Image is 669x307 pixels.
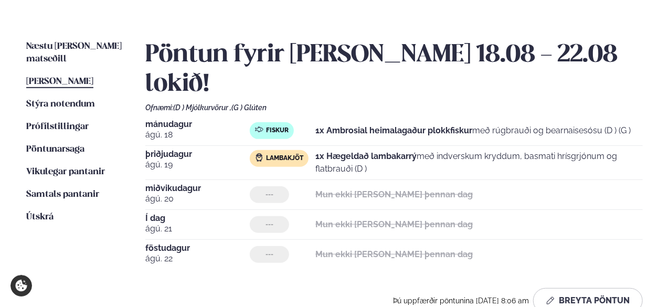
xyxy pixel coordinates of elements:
img: Lamb.svg [255,153,263,162]
span: Vikulegar pantanir [26,167,105,176]
img: fish.svg [255,125,263,134]
span: ágú. 21 [145,223,250,235]
strong: 1x Hægeldað lambakarrý [315,151,417,161]
p: með indverskum kryddum, basmati hrísgrjónum og flatbrauði (D ) [315,150,642,175]
a: Stýra notendum [26,98,95,111]
span: mánudagur [145,120,250,129]
a: Samtals pantanir [26,188,99,201]
span: ágú. 18 [145,129,250,141]
span: Prófílstillingar [26,122,89,131]
span: Þú uppfærðir pöntunina [DATE] 8:06 am [393,297,529,305]
span: Samtals pantanir [26,190,99,199]
strong: Mun ekki [PERSON_NAME] þennan dag [315,189,473,199]
span: Fiskur [266,126,289,135]
strong: Mun ekki [PERSON_NAME] þennan dag [315,219,473,229]
span: ágú. 20 [145,193,250,205]
a: Prófílstillingar [26,121,89,133]
a: Vikulegar pantanir [26,166,105,178]
span: [PERSON_NAME] [26,77,93,86]
span: (G ) Glúten [231,103,267,112]
strong: 1x Ambrosial heimalagaður plokkfiskur [315,125,472,135]
span: Stýra notendum [26,100,95,109]
p: með rúgbrauði og bearnaisesósu (D ) (G ) [315,124,631,137]
span: Lambakjöt [266,154,303,163]
a: Cookie settings [10,275,32,297]
a: Næstu [PERSON_NAME] matseðill [26,40,124,66]
span: (D ) Mjólkurvörur , [173,103,231,112]
span: þriðjudagur [145,150,250,158]
div: Ofnæmi: [145,103,643,112]
span: --- [266,250,273,259]
span: ágú. 19 [145,158,250,171]
a: [PERSON_NAME] [26,76,93,88]
span: föstudagur [145,244,250,252]
a: Pöntunarsaga [26,143,84,156]
span: --- [266,220,273,229]
span: Í dag [145,214,250,223]
span: miðvikudagur [145,184,250,193]
span: --- [266,190,273,199]
strong: Mun ekki [PERSON_NAME] þennan dag [315,249,473,259]
span: Næstu [PERSON_NAME] matseðill [26,42,122,63]
a: Útskrá [26,211,54,224]
span: Útskrá [26,213,54,221]
h2: Pöntun fyrir [PERSON_NAME] 18.08 - 22.08 lokið! [145,40,643,99]
span: ágú. 22 [145,252,250,265]
span: Pöntunarsaga [26,145,84,154]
